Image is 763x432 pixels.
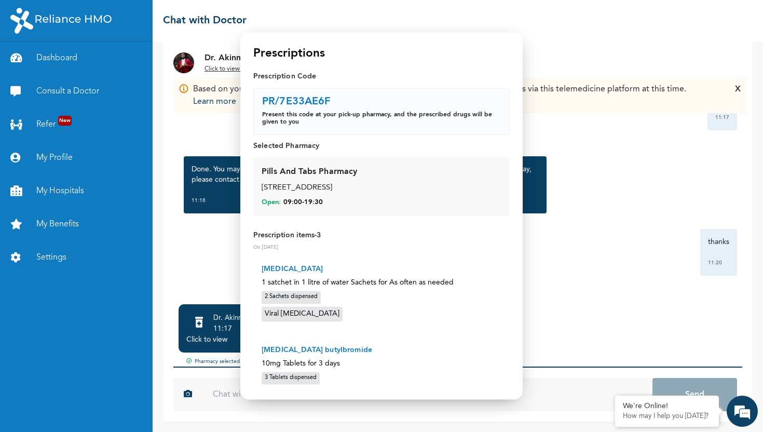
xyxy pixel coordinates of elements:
[262,198,281,208] span: Open:
[262,97,331,107] p: PR/7E33AE6F
[253,71,510,82] p: Prescription Code
[60,147,143,252] span: We're online!
[253,141,510,151] p: Selected Pharmacy
[19,52,42,78] img: d_794563401_company_1708531726252_794563401
[262,264,501,275] p: [MEDICAL_DATA]
[253,45,325,63] h4: Prescriptions
[262,278,501,289] p: 1 satchet in 1 litre of water Sachets for As often as needed
[262,372,320,385] div: 3 Tablets dispensed
[262,306,343,321] div: Viral [MEDICAL_DATA]
[253,231,510,241] p: Prescription items - 3
[5,370,102,377] span: Conversation
[262,358,501,369] p: 10mg Tablets for 3 days
[253,244,510,252] p: On [DATE]
[102,352,198,384] div: FAQs
[262,345,501,356] p: [MEDICAL_DATA] butylbromide
[262,166,357,178] div: Pills And Tabs Pharmacy
[283,198,323,208] span: 09:00 - 19:30
[170,5,195,30] div: Minimize live chat window
[5,316,198,352] textarea: Type your message and hit 'Enter'
[262,182,501,194] div: [STREET_ADDRESS]
[262,291,321,304] div: 2 Sachets dispensed
[54,58,174,72] div: Chat with us now
[262,111,501,126] p: Present this code at your pick-up pharmacy, and the prescribed drugs will be given to you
